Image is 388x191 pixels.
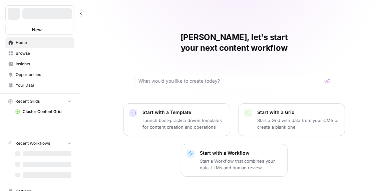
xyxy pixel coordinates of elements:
input: What would you like to create today? [138,78,322,84]
a: Insights [5,59,74,69]
p: Start with a Grid [257,109,339,116]
p: Start with a Template [142,109,225,116]
button: New [5,25,74,35]
span: Recent Workflows [15,140,50,146]
span: Opportunities [16,72,71,78]
span: Your Data [16,82,71,88]
p: Start with a Workflow [200,150,282,156]
a: Cluster Content Grid [12,106,74,117]
h1: [PERSON_NAME], let's start your next content workflow [134,32,334,53]
button: Recent Grids [5,96,74,106]
span: Cluster Content Grid [23,109,71,115]
a: Opportunities [5,69,74,80]
p: Start a Grid with data from your CMS or create a blank one [257,117,339,130]
button: Start with a WorkflowStart a Workflow that combines your data, LLMs and human review [181,144,288,177]
a: Home [5,37,74,48]
span: Insights [16,61,71,67]
span: New [32,26,42,33]
span: Home [16,40,71,46]
a: Browse [5,48,74,59]
p: Launch best-practice driven templates for content creation and operations [142,117,225,130]
p: Start a Workflow that combines your data, LLMs and human review [200,158,282,171]
button: Recent Workflows [5,138,74,148]
button: Start with a GridStart a Grid with data from your CMS or create a blank one [238,103,345,136]
span: Recent Grids [15,98,40,104]
button: Start with a TemplateLaunch best-practice driven templates for content creation and operations [123,103,230,136]
a: Your Data [5,80,74,91]
span: Browse [16,50,71,56]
